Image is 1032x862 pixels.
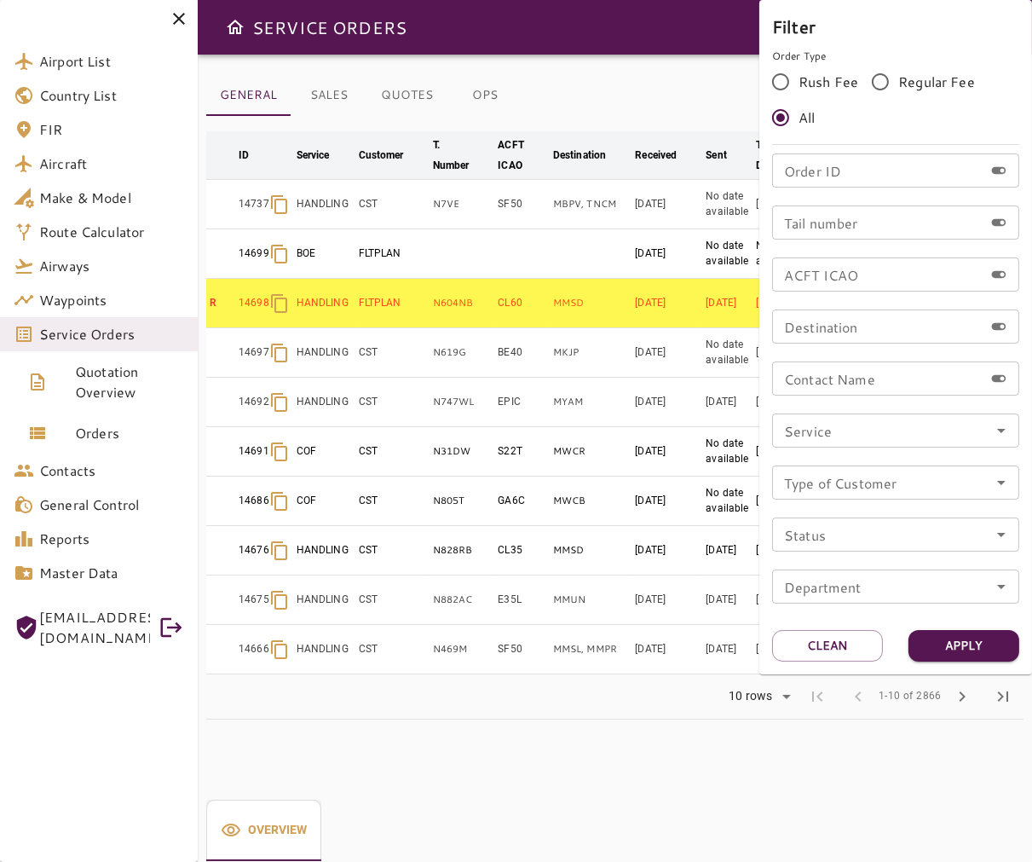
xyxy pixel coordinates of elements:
button: Clean [772,630,883,662]
button: Open [989,575,1013,599]
button: Open [989,523,1013,547]
button: Open [989,419,1013,443]
span: Rush Fee [799,72,858,92]
span: Regular Fee [898,72,975,92]
p: Order Type [772,49,1019,64]
span: All [799,107,815,128]
button: Open [989,471,1013,495]
div: rushFeeOrder [772,64,1019,136]
button: Apply [908,630,1019,662]
h6: Filter [772,13,1019,40]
